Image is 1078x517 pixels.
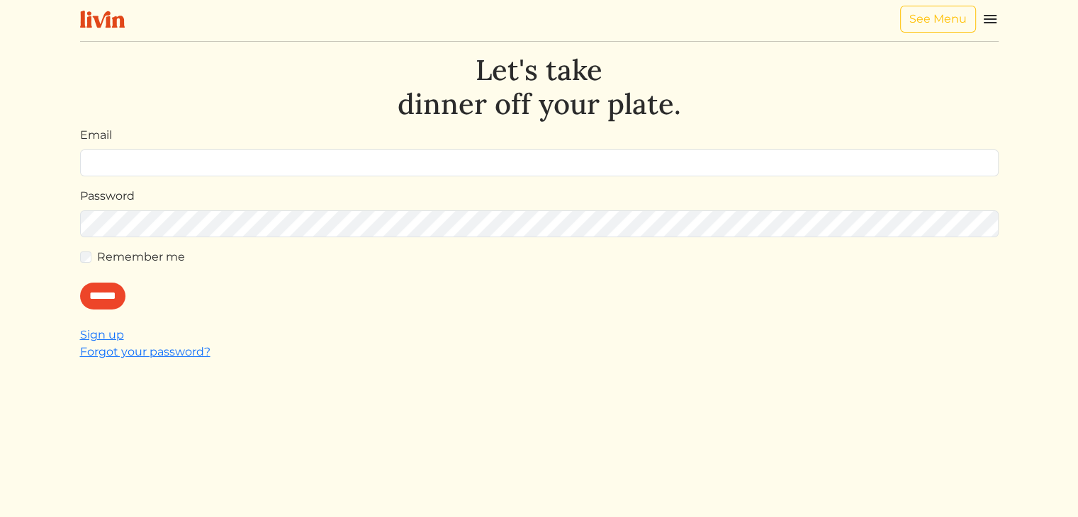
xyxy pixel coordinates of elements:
label: Email [80,127,112,144]
img: livin-logo-a0d97d1a881af30f6274990eb6222085a2533c92bbd1e4f22c21b4f0d0e3210c.svg [80,11,125,28]
label: Password [80,188,135,205]
a: Forgot your password? [80,345,210,358]
label: Remember me [97,249,185,266]
img: menu_hamburger-cb6d353cf0ecd9f46ceae1c99ecbeb4a00e71ca567a856bd81f57e9d8c17bb26.svg [982,11,999,28]
a: See Menu [900,6,976,33]
h1: Let's take dinner off your plate. [80,53,999,121]
a: Sign up [80,328,124,341]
